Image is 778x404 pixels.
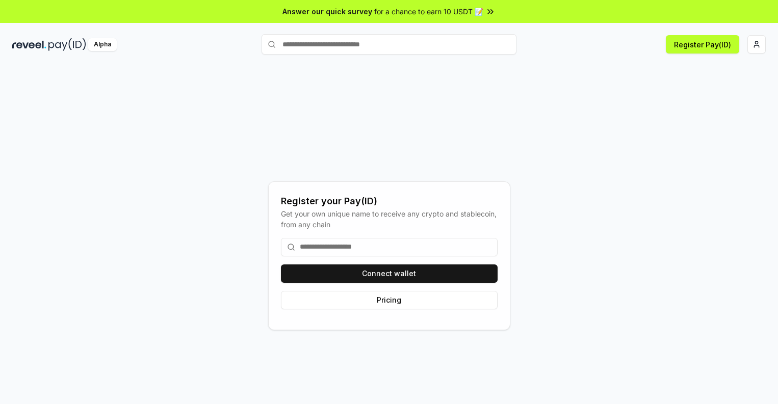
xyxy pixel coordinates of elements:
img: pay_id [48,38,86,51]
button: Pricing [281,291,498,309]
div: Register your Pay(ID) [281,194,498,208]
span: for a chance to earn 10 USDT 📝 [374,6,483,17]
img: reveel_dark [12,38,46,51]
button: Register Pay(ID) [666,35,739,53]
span: Answer our quick survey [282,6,372,17]
div: Alpha [88,38,117,51]
div: Get your own unique name to receive any crypto and stablecoin, from any chain [281,208,498,230]
button: Connect wallet [281,264,498,283]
